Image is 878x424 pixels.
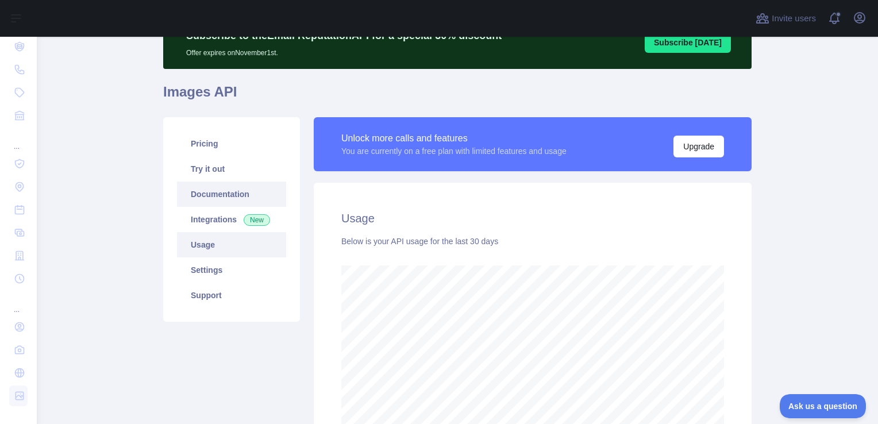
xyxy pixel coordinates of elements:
[753,9,818,28] button: Invite users
[341,210,724,226] h2: Usage
[772,12,816,25] span: Invite users
[186,44,502,57] p: Offer expires on November 1st.
[177,232,286,257] a: Usage
[177,182,286,207] a: Documentation
[163,83,752,110] h1: Images API
[177,257,286,283] a: Settings
[9,291,28,314] div: ...
[341,236,724,247] div: Below is your API usage for the last 30 days
[645,32,731,53] button: Subscribe [DATE]
[244,214,270,226] span: New
[341,145,567,157] div: You are currently on a free plan with limited features and usage
[177,156,286,182] a: Try it out
[341,132,567,145] div: Unlock more calls and features
[673,136,724,157] button: Upgrade
[780,394,867,418] iframe: Toggle Customer Support
[177,131,286,156] a: Pricing
[177,207,286,232] a: Integrations New
[177,283,286,308] a: Support
[9,128,28,151] div: ...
